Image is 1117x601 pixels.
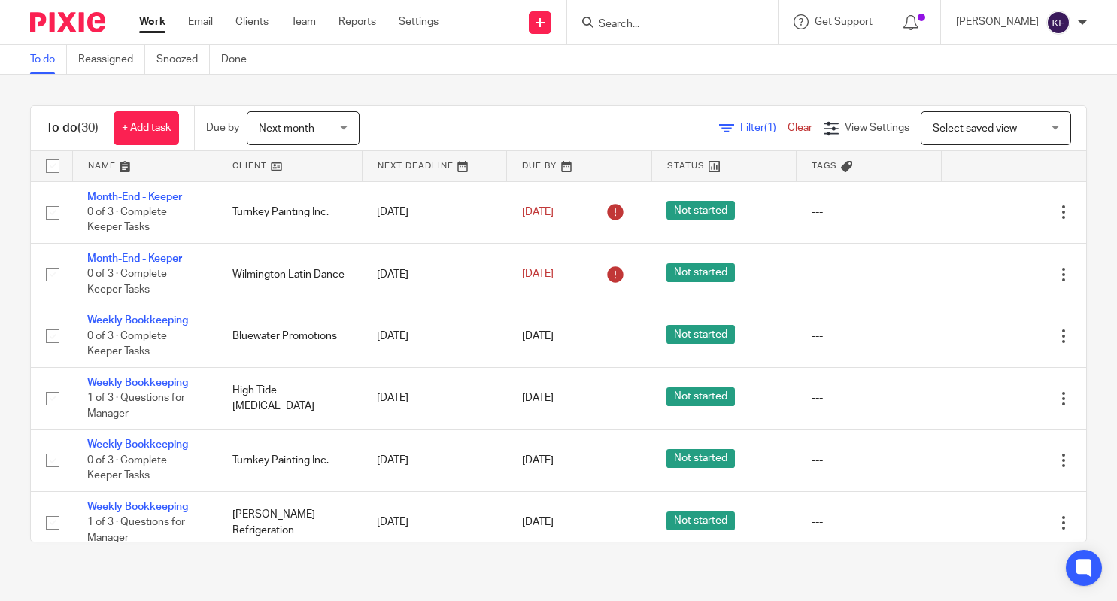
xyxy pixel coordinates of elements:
[362,430,507,491] td: [DATE]
[666,263,735,282] span: Not started
[522,269,554,280] span: [DATE]
[87,455,167,481] span: 0 of 3 · Complete Keeper Tasks
[812,329,927,344] div: ---
[362,243,507,305] td: [DATE]
[87,517,185,543] span: 1 of 3 · Questions for Manager
[217,181,363,243] td: Turnkey Painting Inc.
[812,162,837,170] span: Tags
[87,393,185,419] span: 1 of 3 · Questions for Manager
[666,511,735,530] span: Not started
[188,14,213,29] a: Email
[221,45,258,74] a: Done
[764,123,776,133] span: (1)
[522,207,554,217] span: [DATE]
[338,14,376,29] a: Reports
[259,123,314,134] span: Next month
[815,17,873,27] span: Get Support
[78,45,145,74] a: Reassigned
[399,14,439,29] a: Settings
[666,201,735,220] span: Not started
[522,455,554,466] span: [DATE]
[156,45,210,74] a: Snoozed
[812,205,927,220] div: ---
[87,269,167,296] span: 0 of 3 · Complete Keeper Tasks
[666,325,735,344] span: Not started
[217,430,363,491] td: Turnkey Painting Inc.
[217,243,363,305] td: Wilmington Latin Dance
[740,123,788,133] span: Filter
[87,253,182,264] a: Month-End - Keeper
[206,120,239,135] p: Due by
[139,14,165,29] a: Work
[362,305,507,367] td: [DATE]
[87,207,167,233] span: 0 of 3 · Complete Keeper Tasks
[87,378,188,388] a: Weekly Bookkeeping
[77,122,99,134] span: (30)
[30,12,105,32] img: Pixie
[933,123,1017,134] span: Select saved view
[291,14,316,29] a: Team
[217,491,363,553] td: [PERSON_NAME] Refrigeration
[362,367,507,429] td: [DATE]
[235,14,269,29] a: Clients
[812,267,927,282] div: ---
[362,491,507,553] td: [DATE]
[217,305,363,367] td: Bluewater Promotions
[87,192,182,202] a: Month-End - Keeper
[114,111,179,145] a: + Add task
[597,18,733,32] input: Search
[788,123,812,133] a: Clear
[522,518,554,528] span: [DATE]
[812,453,927,468] div: ---
[87,439,188,450] a: Weekly Bookkeeping
[46,120,99,136] h1: To do
[87,502,188,512] a: Weekly Bookkeeping
[812,390,927,405] div: ---
[666,387,735,406] span: Not started
[845,123,909,133] span: View Settings
[87,331,167,357] span: 0 of 3 · Complete Keeper Tasks
[956,14,1039,29] p: [PERSON_NAME]
[30,45,67,74] a: To do
[812,514,927,530] div: ---
[217,367,363,429] td: High Tide [MEDICAL_DATA]
[666,449,735,468] span: Not started
[362,181,507,243] td: [DATE]
[522,331,554,341] span: [DATE]
[1046,11,1070,35] img: svg%3E
[522,393,554,404] span: [DATE]
[87,315,188,326] a: Weekly Bookkeeping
